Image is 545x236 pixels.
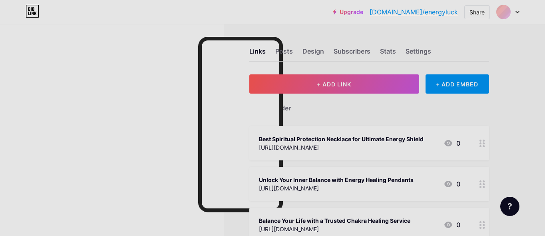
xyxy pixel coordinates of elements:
div: Share [469,8,485,16]
div: + ADD EMBED [426,74,489,94]
div: [URL][DOMAIN_NAME] [259,225,410,233]
div: Best Spiritual Protection Necklace for Ultimate Energy Shield [259,135,424,143]
div: Settings [406,46,431,61]
div: 0 [444,138,460,148]
span: + ADD LINK [317,81,351,88]
button: + ADD LINK [249,74,419,94]
div: Links [249,46,266,61]
div: Stats [380,46,396,61]
a: Upgrade [333,9,363,15]
div: 0 [444,220,460,230]
div: 0 [444,179,460,189]
div: Posts [275,46,293,61]
div: Subscribers [334,46,370,61]
a: [DOMAIN_NAME]/energyluck [370,7,458,17]
div: [URL][DOMAIN_NAME] [259,184,414,192]
div: [URL][DOMAIN_NAME] [259,143,424,152]
div: Unlock Your Inner Balance with Energy Healing Pendants [259,176,414,184]
div: Balance Your Life with a Trusted Chakra Healing Service [259,216,410,225]
div: Design [302,46,324,61]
